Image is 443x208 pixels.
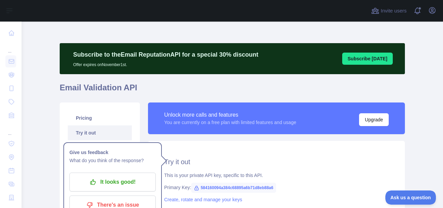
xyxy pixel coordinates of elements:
span: 584160094a384c68895a6b71d8eb88a6 [191,183,276,193]
span: Invite users [381,7,407,15]
div: You are currently on a free plan with limited features and usage [164,119,296,126]
a: Pricing [68,111,132,125]
p: Offer expires on November 1st. [73,59,258,67]
h2: Try it out [164,157,389,167]
p: It looks good! [75,176,151,188]
div: Unlock more calls and features [164,111,296,119]
button: It looks good! [69,173,156,191]
div: ... [5,123,16,136]
h1: Email Validation API [60,82,405,98]
div: ... [5,40,16,54]
p: What do you think of the response? [69,156,156,165]
button: Subscribe [DATE] [342,53,393,65]
a: Create, rotate and manage your keys [164,197,242,202]
button: Upgrade [359,113,389,126]
h1: Give us feedback [69,148,156,156]
div: Primary Key: [164,184,389,191]
iframe: Toggle Customer Support [385,190,436,205]
button: Invite users [370,5,408,16]
p: Subscribe to the Email Reputation API for a special 30 % discount [73,50,258,59]
div: This is your private API key, specific to this API. [164,172,389,179]
a: Documentation [68,140,132,155]
a: Try it out [68,125,132,140]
